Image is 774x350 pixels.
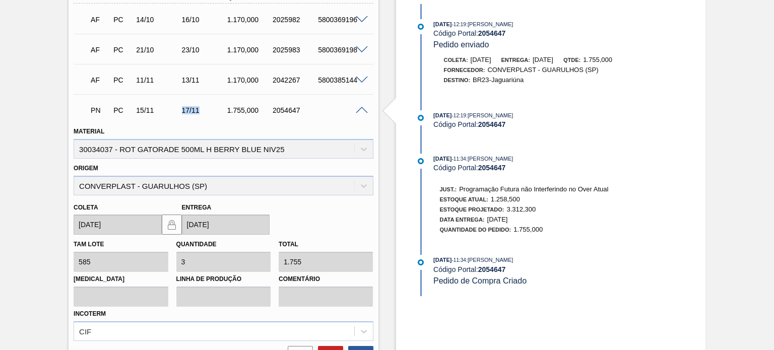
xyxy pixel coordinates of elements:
[478,120,506,128] strong: 2054647
[88,69,111,91] div: Aguardando Faturamento
[179,106,229,114] div: 17/11/2025
[179,16,229,24] div: 16/10/2025
[88,99,111,121] div: Pedido em Negociação
[444,67,485,73] span: Fornecedor:
[533,56,553,63] span: [DATE]
[433,29,673,37] div: Código Portal:
[440,217,485,223] span: Data Entrega:
[88,9,111,31] div: Aguardando Faturamento
[418,259,424,265] img: atual
[176,241,217,248] label: Quantidade
[444,57,468,63] span: Coleta:
[471,56,491,63] span: [DATE]
[270,46,320,54] div: 2025983
[478,29,506,37] strong: 2054647
[418,115,424,121] img: atual
[466,21,513,27] span: : [PERSON_NAME]
[440,186,457,192] span: Just.:
[176,272,271,287] label: Linha de Produção
[478,164,506,172] strong: 2054647
[501,57,530,63] span: Entrega:
[134,76,183,84] div: 11/11/2025
[182,215,270,235] input: dd/mm/yyyy
[440,227,511,233] span: Quantidade do Pedido:
[433,40,489,49] span: Pedido enviado
[487,216,508,223] span: [DATE]
[111,46,134,54] div: Pedido de Compra
[270,16,320,24] div: 2025982
[74,241,104,248] label: Tam lote
[452,22,466,27] span: - 12:19
[433,156,451,162] span: [DATE]
[513,226,543,233] span: 1.755,000
[506,205,536,213] span: 3.312,300
[315,16,365,24] div: 5800369196
[279,272,373,287] label: Comentário
[491,195,520,203] span: 1.258,500
[487,66,598,74] span: CONVERPLAST - GUARULHOS (SP)
[79,327,91,335] div: CIF
[270,106,320,114] div: 2054647
[270,76,320,84] div: 2042267
[225,106,275,114] div: 1.755,000
[433,265,673,273] div: Código Portal:
[279,241,298,248] label: Total
[452,113,466,118] span: - 12:19
[179,46,229,54] div: 23/10/2025
[134,106,183,114] div: 15/11/2025
[91,16,108,24] p: AF
[179,76,229,84] div: 13/11/2025
[88,39,111,61] div: Aguardando Faturamento
[111,16,134,24] div: Pedido de Compra
[74,165,98,172] label: Origem
[433,276,527,285] span: Pedido de Compra Criado
[433,21,451,27] span: [DATE]
[315,76,365,84] div: 5800385144
[74,272,168,287] label: [MEDICAL_DATA]
[466,257,513,263] span: : [PERSON_NAME]
[225,76,275,84] div: 1.170,000
[111,76,134,84] div: Pedido de Compra
[440,196,488,202] span: Estoque Atual:
[452,156,466,162] span: - 11:34
[162,215,182,235] button: locked
[459,185,608,193] span: Programação Futura não Interferindo no Over Atual
[91,76,108,84] p: AF
[433,164,673,172] div: Código Portal:
[433,120,673,128] div: Código Portal:
[182,204,212,211] label: Entrega
[111,106,134,114] div: Pedido de Compra
[91,106,108,114] p: PN
[134,46,183,54] div: 21/10/2025
[315,46,365,54] div: 5800369198
[134,16,183,24] div: 14/10/2025
[91,46,108,54] p: AF
[74,204,98,211] label: Coleta
[444,77,471,83] span: Destino:
[583,56,612,63] span: 1.755,000
[418,24,424,30] img: atual
[466,112,513,118] span: : [PERSON_NAME]
[74,310,106,317] label: Incoterm
[418,158,424,164] img: atual
[225,46,275,54] div: 1.170,000
[473,76,524,84] span: BR23-Jaguariúna
[74,128,104,135] label: Material
[440,206,504,213] span: Estoque Projetado:
[466,156,513,162] span: : [PERSON_NAME]
[433,112,451,118] span: [DATE]
[166,219,178,231] img: locked
[225,16,275,24] div: 1.170,000
[452,257,466,263] span: - 11:34
[433,257,451,263] span: [DATE]
[478,265,506,273] strong: 2054647
[563,57,580,63] span: Qtde:
[74,215,161,235] input: dd/mm/yyyy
